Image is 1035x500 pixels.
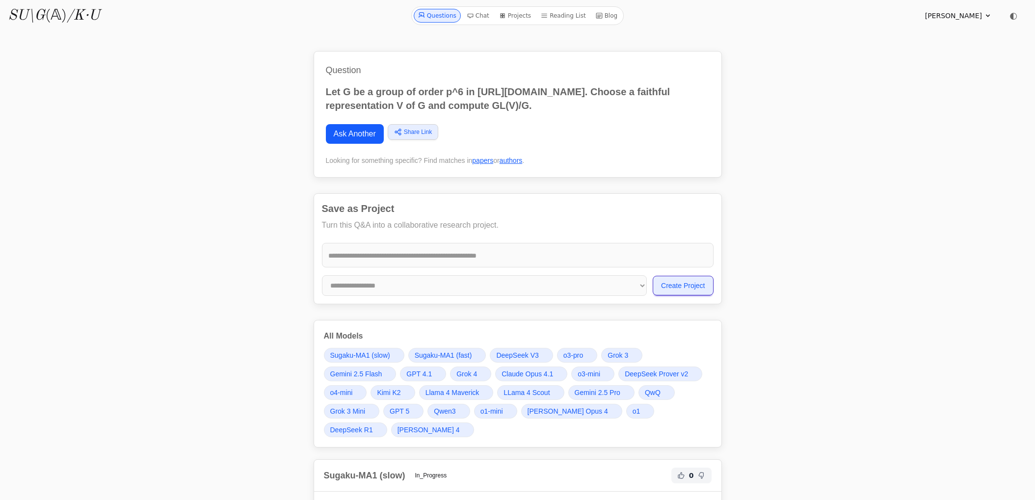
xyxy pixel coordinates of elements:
a: DeepSeek V3 [490,348,553,363]
button: Helpful [675,470,687,481]
span: Grok 3 Mini [330,406,366,416]
a: LLama 4 Scout [497,385,564,400]
a: GPT 4.1 [400,367,446,381]
a: Claude Opus 4.1 [495,367,567,381]
h2: Sugaku-MA1 (slow) [324,469,405,482]
a: Ask Another [326,124,384,144]
span: Claude Opus 4.1 [502,369,553,379]
span: GPT 5 [390,406,409,416]
span: DeepSeek Prover v2 [625,369,688,379]
a: GPT 5 [383,404,424,419]
span: [PERSON_NAME] 4 [398,425,460,435]
span: LLama 4 Scout [504,388,550,397]
summary: [PERSON_NAME] [925,11,992,21]
a: Kimi K2 [371,385,415,400]
p: Turn this Q&A into a collaborative research project. [322,219,714,231]
span: o1-mini [480,406,503,416]
a: Chat [463,9,493,23]
a: Llama 4 Maverick [419,385,494,400]
span: o3-pro [563,350,583,360]
span: o4-mini [330,388,353,397]
span: Gemini 2.5 Pro [575,388,620,397]
span: 0 [689,471,694,480]
span: Kimi K2 [377,388,400,397]
a: papers [472,157,493,164]
a: DeepSeek R1 [324,422,387,437]
span: Gemini 2.5 Flash [330,369,382,379]
button: Create Project [653,276,713,295]
div: Looking for something specific? Find matches in or . [326,156,710,165]
a: o1-mini [474,404,517,419]
a: o3-pro [557,348,597,363]
button: ◐ [1004,6,1023,26]
a: Sugaku-MA1 (slow) [324,348,404,363]
h3: All Models [324,330,712,342]
span: Share Link [404,128,432,136]
a: Grok 4 [450,367,491,381]
a: Grok 3 [601,348,642,363]
span: DeepSeek R1 [330,425,373,435]
span: Sugaku-MA1 (fast) [415,350,472,360]
button: Not Helpful [696,470,708,481]
span: Grok 4 [456,369,477,379]
a: [PERSON_NAME] 4 [391,422,474,437]
span: Grok 3 [608,350,628,360]
a: o4-mini [324,385,367,400]
a: Blog [592,9,622,23]
span: [PERSON_NAME] Opus 4 [528,406,608,416]
h2: Save as Project [322,202,714,215]
a: Reading List [537,9,590,23]
i: SU\G [8,8,45,23]
a: Qwen3 [427,404,470,419]
span: DeepSeek V3 [496,350,538,360]
a: Gemini 2.5 Pro [568,385,635,400]
a: QwQ [638,385,675,400]
a: o3-mini [571,367,614,381]
span: o3-mini [578,369,600,379]
a: [PERSON_NAME] Opus 4 [521,404,622,419]
p: Let G be a group of order p^6 in [URL][DOMAIN_NAME]. Choose a faithful representation V of G and ... [326,85,710,112]
span: o1 [633,406,640,416]
span: Llama 4 Maverick [425,388,479,397]
a: o1 [626,404,655,419]
span: Sugaku-MA1 (slow) [330,350,390,360]
a: authors [500,157,523,164]
span: Qwen3 [434,406,455,416]
a: SU\G(𝔸)/K·U [8,7,100,25]
span: QwQ [645,388,661,397]
span: ◐ [1009,11,1017,20]
a: DeepSeek Prover v2 [618,367,702,381]
span: In_Progress [409,470,453,481]
span: [PERSON_NAME] [925,11,982,21]
h1: Question [326,63,710,77]
i: /K·U [67,8,100,23]
a: Grok 3 Mini [324,404,380,419]
a: Questions [414,9,461,23]
span: GPT 4.1 [406,369,432,379]
a: Projects [495,9,535,23]
a: Sugaku-MA1 (fast) [408,348,486,363]
a: Gemini 2.5 Flash [324,367,397,381]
